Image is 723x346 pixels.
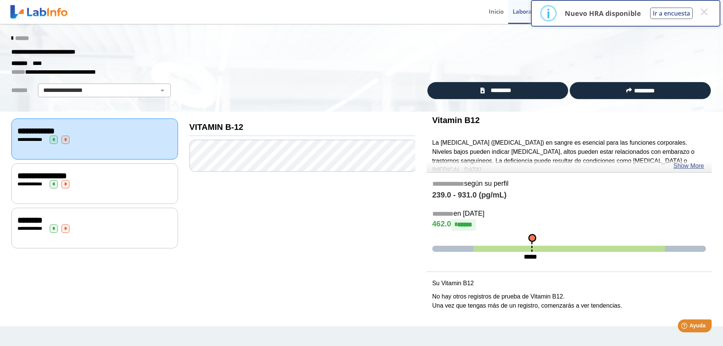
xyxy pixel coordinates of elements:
[650,8,693,19] button: Ir a encuesta
[673,161,704,171] a: Show More
[547,6,550,20] div: i
[432,180,706,188] h5: según su perfil
[432,292,706,310] p: No hay otros registros de prueba de Vitamin B12. Una vez que tengas más de un registro, comenzará...
[565,9,641,18] p: Nuevo HRA disponible
[655,316,715,338] iframe: Help widget launcher
[189,122,243,132] b: VITAMIN B-12
[697,5,711,19] button: Close this dialog
[432,210,706,218] h5: en [DATE]
[432,219,706,231] h4: 462.0
[432,138,706,175] p: La [MEDICAL_DATA] ([MEDICAL_DATA]) en sangre es esencial para las funciones corporales. Niveles b...
[432,191,706,200] h4: 239.0 - 931.0 (pg/mL)
[432,279,706,288] p: Su Vitamin B12
[432,115,480,125] b: Vitamin B12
